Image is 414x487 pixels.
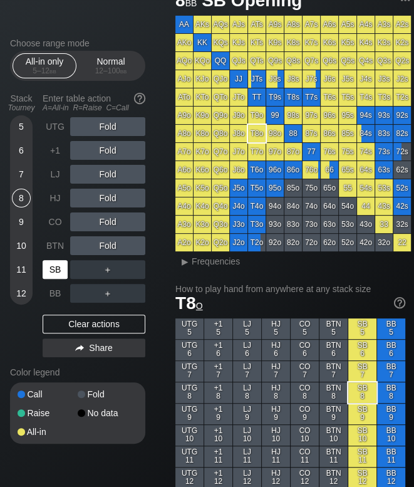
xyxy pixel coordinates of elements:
[43,141,68,160] div: +1
[375,197,393,215] div: 43s
[375,234,393,251] div: 32o
[291,361,319,382] div: CO 7
[348,340,376,360] div: SB 6
[70,212,145,231] div: Fold
[175,161,193,179] div: A6o
[375,16,393,33] div: A3s
[393,52,411,70] div: Q2s
[393,161,411,179] div: 62s
[194,234,211,251] div: K2o
[321,107,338,124] div: 96s
[248,125,266,142] div: T8o
[357,52,375,70] div: Q4s
[339,197,356,215] div: 54o
[375,88,393,106] div: T3s
[266,143,284,160] div: 97o
[262,425,290,446] div: HJ 10
[291,446,319,467] div: CO 11
[194,34,211,51] div: KK
[212,234,229,251] div: Q2o
[49,66,56,75] span: bb
[266,179,284,197] div: 95o
[212,34,229,51] div: KQs
[43,189,68,207] div: HJ
[70,117,145,136] div: Fold
[375,70,393,88] div: J3s
[82,54,140,78] div: Normal
[284,125,302,142] div: 88
[248,216,266,233] div: T3o
[70,189,145,207] div: Fold
[194,125,211,142] div: K8o
[75,345,84,352] img: share.864f2f62.svg
[357,197,375,215] div: 44
[284,179,302,197] div: 85o
[375,179,393,197] div: 53s
[393,234,411,251] div: 22
[175,425,204,446] div: UTG 10
[303,216,320,233] div: 73o
[194,88,211,106] div: KTo
[248,107,266,124] div: T9o
[212,52,229,70] div: QQ
[303,234,320,251] div: 72o
[291,340,319,360] div: CO 6
[262,382,290,403] div: HJ 8
[175,34,193,51] div: AKo
[196,298,203,312] span: o
[321,34,338,51] div: K6s
[248,34,266,51] div: KTs
[339,161,356,179] div: 65s
[377,382,405,403] div: BB 8
[284,197,302,215] div: 84o
[303,70,320,88] div: J7s
[5,88,38,117] div: Stack
[303,143,320,160] div: 77
[262,340,290,360] div: HJ 6
[357,161,375,179] div: 64s
[291,318,319,339] div: CO 5
[12,141,31,160] div: 6
[18,390,78,399] div: Call
[266,107,284,124] div: 99
[212,216,229,233] div: Q3o
[230,52,247,70] div: QJs
[70,284,145,303] div: ＋
[357,70,375,88] div: J4s
[339,216,356,233] div: 53o
[321,125,338,142] div: 86s
[375,125,393,142] div: 83s
[248,179,266,197] div: T5o
[230,161,247,179] div: J6o
[212,125,229,142] div: Q8o
[43,338,145,357] div: Share
[284,216,302,233] div: 83o
[12,236,31,255] div: 10
[175,107,193,124] div: A9o
[284,70,302,88] div: J8s
[357,16,375,33] div: A4s
[175,404,204,424] div: UTG 9
[212,161,229,179] div: Q6o
[43,117,68,136] div: UTG
[303,161,320,179] div: 76o
[375,34,393,51] div: K3s
[194,52,211,70] div: KQo
[393,197,411,215] div: 42s
[18,66,71,75] div: 5 – 12
[248,16,266,33] div: ATs
[248,161,266,179] div: T6o
[85,66,137,75] div: 12 – 100
[212,16,229,33] div: AQs
[291,425,319,446] div: CO 10
[248,70,266,88] div: JTs
[233,340,261,360] div: LJ 6
[266,70,284,88] div: J9s
[230,34,247,51] div: KJs
[357,234,375,251] div: 42o
[357,125,375,142] div: 84s
[230,143,247,160] div: J7o
[303,34,320,51] div: K7s
[43,103,145,112] div: A=All-in R=Raise C=Call
[266,216,284,233] div: 93o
